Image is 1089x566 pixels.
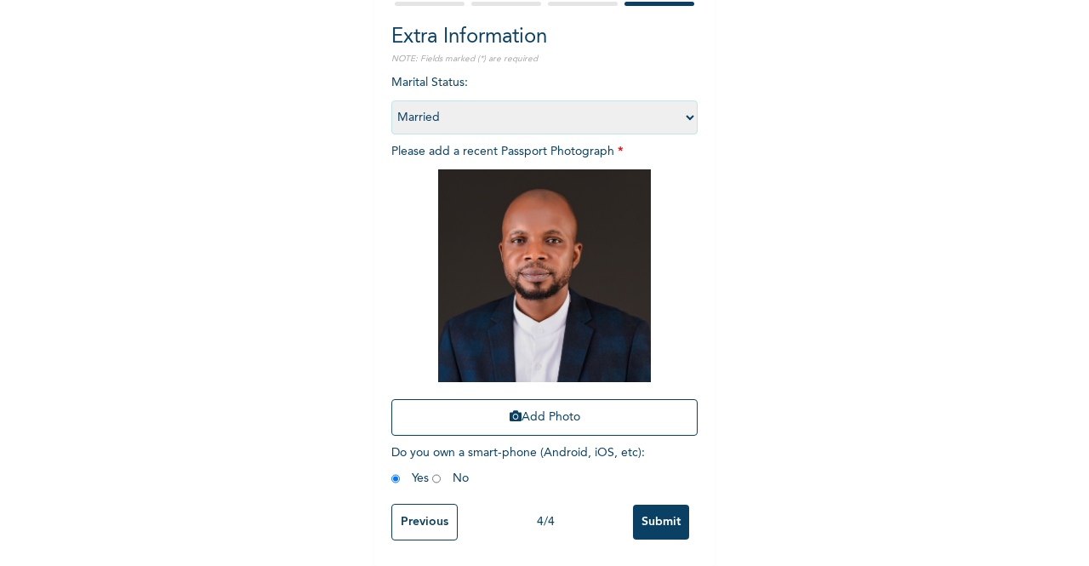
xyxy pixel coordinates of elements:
[391,146,698,444] span: Please add a recent Passport Photograph
[391,53,698,66] p: NOTE: Fields marked (*) are required
[438,169,651,382] img: Crop
[633,505,689,540] input: Submit
[458,513,633,531] div: 4 / 4
[391,77,698,123] span: Marital Status :
[391,399,698,436] button: Add Photo
[391,22,698,53] h2: Extra Information
[391,504,458,540] input: Previous
[391,447,645,484] span: Do you own a smart-phone (Android, iOS, etc) : Yes No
